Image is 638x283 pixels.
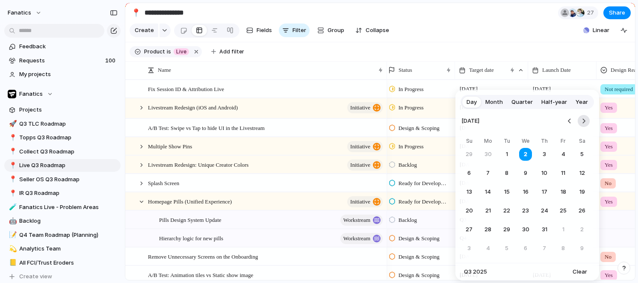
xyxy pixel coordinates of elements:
button: Saturday, August 2nd, 2025 [574,222,590,237]
span: Half-year [541,98,567,106]
button: Tuesday, July 8th, 2025 [499,165,514,181]
button: Half-year [537,95,571,109]
button: Monday, July 14th, 2025 [480,184,496,200]
button: Day [462,95,481,109]
button: Saturday, August 9th, 2025 [574,241,590,256]
span: [DATE] [461,112,479,130]
button: Tuesday, July 15th, 2025 [499,184,514,200]
span: Clear [573,268,587,276]
button: Monday, June 30th, 2025 [480,147,496,162]
button: Tuesday, July 22nd, 2025 [499,203,514,218]
button: Month [481,95,507,109]
span: Day [467,98,477,106]
span: Quarter [511,98,533,106]
button: Friday, August 8th, 2025 [555,241,571,256]
button: Friday, July 25th, 2025 [555,203,571,218]
button: Thursday, July 17th, 2025 [537,184,552,200]
button: Thursday, July 3rd, 2025 [537,147,552,162]
button: Thursday, July 31st, 2025 [537,222,552,237]
button: Wednesday, July 30th, 2025 [518,222,533,237]
button: Thursday, July 10th, 2025 [537,165,552,181]
button: Tuesday, July 1st, 2025 [499,147,514,162]
button: Thursday, August 7th, 2025 [537,241,552,256]
button: Friday, July 4th, 2025 [555,147,571,162]
button: Tuesday, August 5th, 2025 [499,241,514,256]
button: Wednesday, August 6th, 2025 [518,241,533,256]
button: Friday, July 11th, 2025 [555,165,571,181]
button: Wednesday, July 2nd, 2025, selected [518,147,533,162]
th: Tuesday [499,137,514,147]
button: Tuesday, July 29th, 2025 [499,222,514,237]
th: Saturday [574,137,590,147]
button: Monday, July 28th, 2025 [480,222,496,237]
table: July 2025 [461,137,590,256]
button: Go to the Previous Month [564,115,576,127]
button: Thursday, July 24th, 2025 [537,203,552,218]
button: Sunday, July 13th, 2025 [461,184,477,200]
span: Year [576,98,588,106]
button: Wednesday, July 23rd, 2025 [518,203,533,218]
button: Friday, July 18th, 2025 [555,184,571,200]
button: Friday, August 1st, 2025 [555,222,571,237]
button: Wednesday, July 9th, 2025 [518,165,533,181]
th: Wednesday [518,137,533,147]
button: Saturday, July 26th, 2025 [574,203,590,218]
button: Monday, August 4th, 2025 [480,241,496,256]
th: Thursday [537,137,552,147]
th: Monday [480,137,496,147]
span: Q3 2025 [464,268,487,276]
button: Sunday, July 6th, 2025 [461,165,477,181]
button: Monday, July 7th, 2025 [480,165,496,181]
button: Clear [569,266,591,278]
th: Friday [555,137,571,147]
button: Sunday, July 20th, 2025 [461,203,477,218]
span: Month [485,98,503,106]
button: Go to the Next Month [578,115,590,127]
button: Saturday, July 5th, 2025 [574,147,590,162]
button: Quarter [507,95,537,109]
button: Monday, July 21st, 2025 [480,203,496,218]
button: Sunday, July 27th, 2025 [461,222,477,237]
button: Wednesday, July 16th, 2025 [518,184,533,200]
button: Saturday, July 12th, 2025 [574,165,590,181]
button: Sunday, June 29th, 2025 [461,147,477,162]
button: Sunday, August 3rd, 2025 [461,241,477,256]
button: Year [571,95,592,109]
th: Sunday [461,137,477,147]
button: Saturday, July 19th, 2025 [574,184,590,200]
